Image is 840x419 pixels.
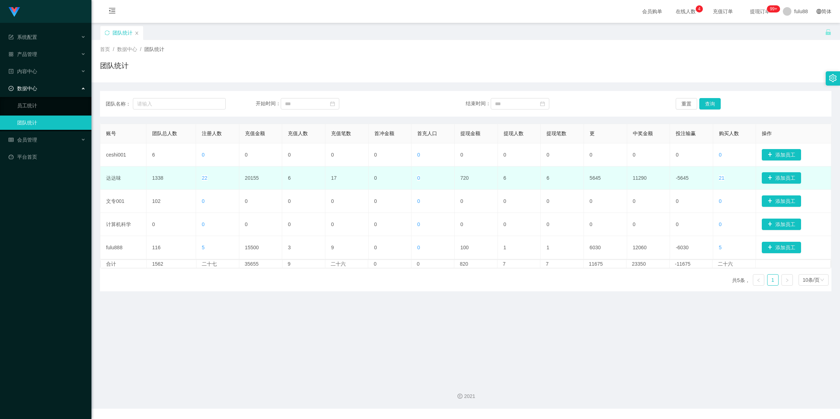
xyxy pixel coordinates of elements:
font: 0 [288,221,291,227]
font: 0 [288,152,291,158]
font: 合计 [106,261,116,267]
font: 提现笔数 [546,131,566,136]
font: 102 [152,198,160,204]
font: 5 [202,245,205,250]
i: 图标： 左 [756,278,761,282]
font: 35655 [245,261,259,267]
font: 内容中心 [17,68,37,74]
font: 6 [504,175,506,181]
font: 0 [417,261,420,267]
font: 4 [698,6,701,11]
font: 11675 [589,261,603,267]
button: 图标: 加号添加员工 [762,219,801,230]
font: 0 [331,198,334,204]
font: 7 [546,261,549,267]
font: 0 [719,152,722,158]
font: 0 [417,152,420,158]
font: 0 [590,198,592,204]
font: 操作 [762,131,772,136]
font: 二十六 [331,261,346,267]
font: 会员购单 [642,9,662,14]
i: 图标：设置 [829,74,837,82]
button: 图标: 加号添加员工 [762,172,801,184]
i: 图标: 菜单折叠 [100,0,124,23]
font: 6030 [590,245,601,250]
font: -6030 [676,245,689,250]
input: 请输入 [133,98,226,109]
li: 下一页 [781,274,793,286]
button: 图标: 加号添加员工 [762,149,801,160]
font: 116 [152,245,160,250]
font: -11675 [675,261,691,267]
font: 0 [202,152,205,158]
font: 2021 [464,393,475,399]
font: 23350 [632,261,646,267]
font: 注册人数 [202,131,222,136]
font: 0 [546,198,549,204]
font: 首页 [100,46,110,52]
font: 首充人口 [417,131,437,136]
font: 1 [504,245,506,250]
font: 0 [633,221,636,227]
i: 图标： 下 [820,278,824,283]
font: 0 [245,198,248,204]
font: 0 [331,221,334,227]
font: 0 [245,152,248,158]
font: 0 [417,245,420,250]
font: 0 [633,152,636,158]
i: 图标： 右 [785,278,789,282]
font: 17 [331,175,337,181]
font: 0 [202,198,205,204]
font: 11290 [633,175,647,181]
font: 720 [460,175,469,181]
font: -5645 [676,175,689,181]
font: 99+ [770,6,777,11]
font: 投注输赢 [676,131,696,136]
font: 0 [374,245,377,250]
font: 系统配置 [17,34,37,40]
font: 团队总人数 [152,131,177,136]
a: 图标：仪表板平台首页 [9,150,86,164]
font: 0 [202,221,205,227]
font: 1338 [152,175,163,181]
a: 团队统计 [17,116,86,130]
font: 22 [202,175,207,181]
font: fulu888 [106,245,122,250]
font: 9 [288,261,291,267]
font: 1 [771,277,774,283]
font: 团队统计 [112,30,132,36]
i: 图标：日历 [330,101,335,106]
font: 达达味 [106,175,121,181]
font: 数据中心 [17,86,37,91]
font: 0 [719,221,722,227]
font: 数据中心 [117,46,137,52]
font: 提现金额 [460,131,480,136]
div: 10条/页 [803,275,820,285]
font: 会员管理 [17,137,37,143]
font: 0 [676,198,679,204]
font: 21 [719,175,725,181]
font: 首冲金额 [374,131,394,136]
font: 计算机科学 [106,221,131,227]
font: 1 [546,245,549,250]
font: 0 [504,221,506,227]
font: 6 [546,175,549,181]
font: 820 [460,261,468,267]
font: ceshi001 [106,152,126,158]
sup: 188 [767,5,780,12]
font: 0 [374,175,377,181]
font: 产品管理 [17,51,37,57]
button: 查询 [699,98,721,109]
i: 图标: appstore-o [9,52,14,57]
i: 图标: 检查-圆圈-o [9,86,14,91]
font: 100 [460,245,469,250]
font: 0 [633,198,636,204]
font: 3 [288,245,291,250]
font: 充值订单 [713,9,733,14]
img: logo.9652507e.png [9,7,20,17]
font: 结束时间： [466,101,491,106]
font: 20155 [245,175,259,181]
font: 7 [503,261,506,267]
font: 提现订单 [750,9,770,14]
i: 图标：同步 [105,30,110,35]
